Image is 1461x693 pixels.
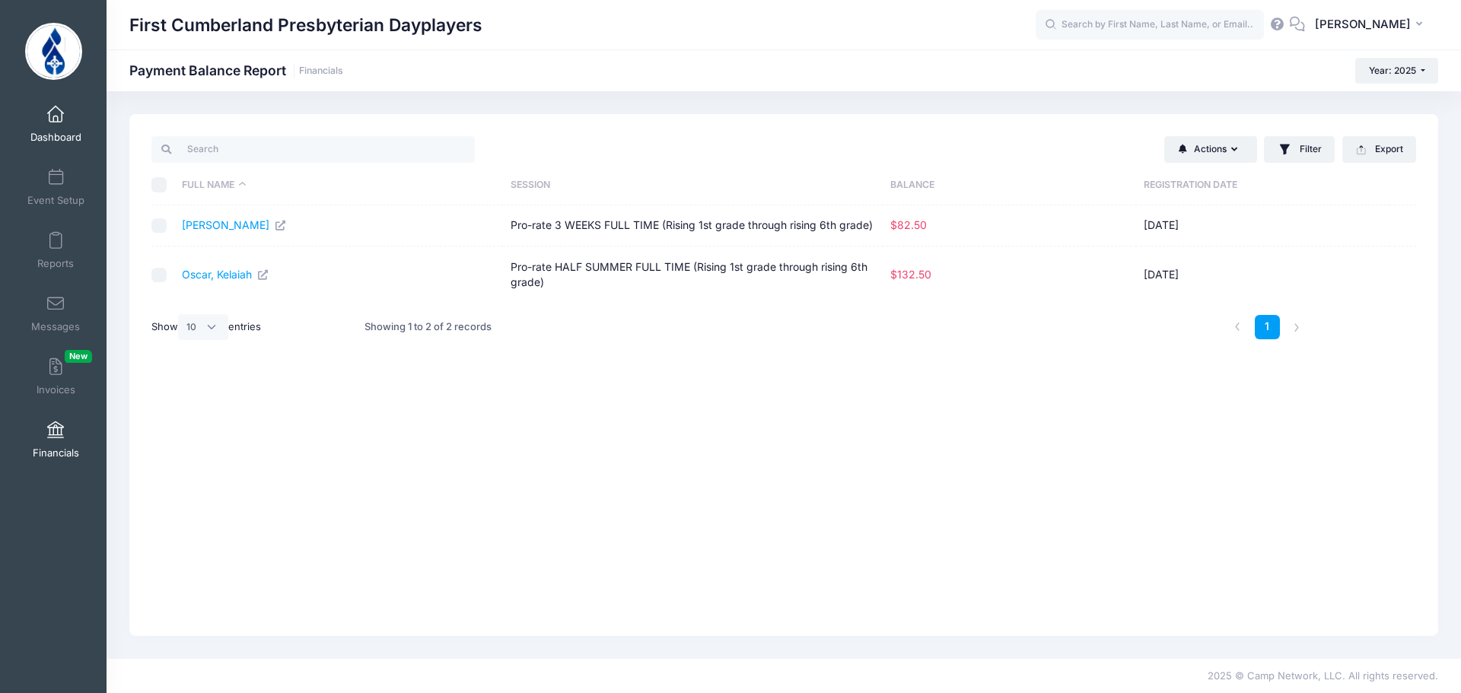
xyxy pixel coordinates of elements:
h1: First Cumberland Presbyterian Dayplayers [129,8,482,43]
button: Export [1342,136,1416,162]
span: Financials [33,447,79,459]
span: 2025 © Camp Network, LLC. All rights reserved. [1208,669,1438,682]
input: Search by First Name, Last Name, or Email... [1036,10,1264,40]
td: [DATE] [1136,246,1389,303]
a: InvoicesNew [20,350,92,403]
span: [PERSON_NAME] [1315,16,1411,33]
a: Financials [20,413,92,466]
span: Event Setup [27,194,84,207]
a: Dashboard [20,97,92,151]
button: [PERSON_NAME] [1305,8,1438,43]
input: Search [151,136,475,162]
button: Year: 2025 [1355,58,1438,84]
span: $132.50 [890,268,931,281]
span: $82.50 [890,218,927,231]
a: Oscar, Kelaiah [182,268,269,281]
span: Dashboard [30,131,81,144]
div: Showing 1 to 2 of 2 records [364,310,492,345]
a: Financials [299,65,343,77]
td: [DATE] [1136,205,1389,246]
label: Show entries [151,314,261,340]
img: First Cumberland Presbyterian Dayplayers [25,23,82,80]
a: Event Setup [20,161,92,214]
th: Balance: activate to sort column ascending [883,165,1136,205]
span: New [65,350,92,363]
td: Pro-rate 3 WEEKS FULL TIME (Rising 1st grade through rising 6th grade) [503,205,883,246]
th: Session: activate to sort column ascending [503,165,883,205]
button: Filter [1264,136,1335,164]
td: Pro-rate HALF SUMMER FULL TIME (Rising 1st grade through rising 6th grade) [503,246,883,303]
span: Year: 2025 [1369,65,1416,76]
a: 1 [1255,315,1280,340]
select: Showentries [178,314,228,340]
th: Registration Date [1136,165,1389,205]
span: Messages [31,320,80,333]
a: Messages [20,287,92,340]
a: [PERSON_NAME] [182,218,287,231]
span: Invoices [37,383,75,396]
h1: Payment Balance Report [129,62,343,78]
a: Reports [20,224,92,277]
span: Reports [37,257,74,270]
th: Full Name: activate to sort column descending [174,165,503,205]
button: Actions [1164,136,1257,162]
